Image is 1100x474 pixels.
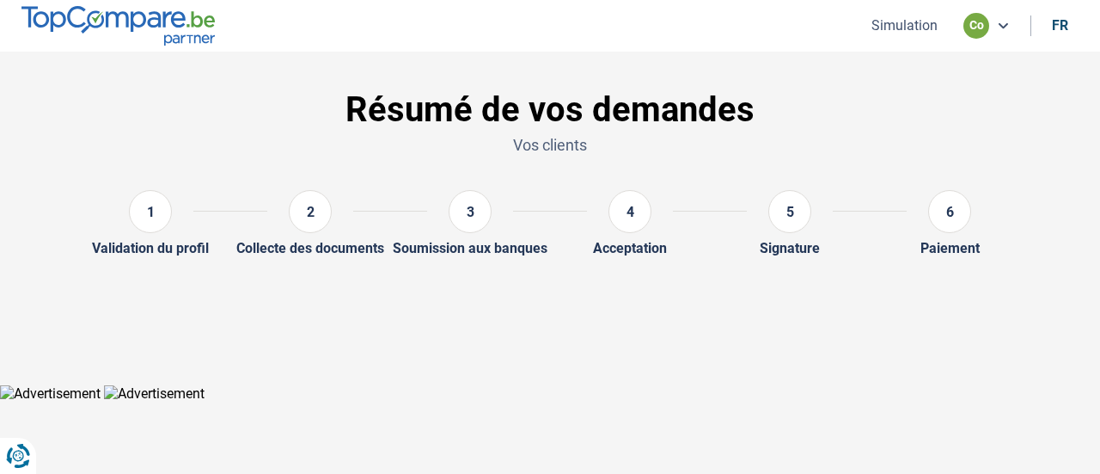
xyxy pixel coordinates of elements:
[393,240,547,256] div: Soumission aux banques
[70,89,1030,131] h1: Résumé de vos demandes
[70,134,1030,156] p: Vos clients
[129,190,172,233] div: 1
[608,190,651,233] div: 4
[920,240,980,256] div: Paiement
[593,240,667,256] div: Acceptation
[92,240,209,256] div: Validation du profil
[449,190,492,233] div: 3
[104,385,205,402] img: Advertisement
[1052,17,1068,34] div: fr
[236,240,384,256] div: Collecte des documents
[928,190,971,233] div: 6
[289,190,332,233] div: 2
[768,190,811,233] div: 5
[866,16,943,34] button: Simulation
[760,240,820,256] div: Signature
[963,13,989,39] div: co
[21,6,215,45] img: TopCompare.be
